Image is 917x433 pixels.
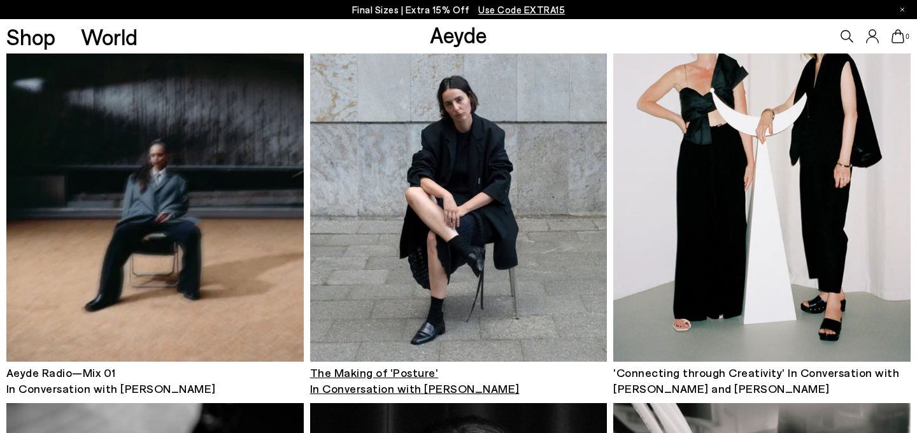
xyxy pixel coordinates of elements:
[478,4,565,15] span: Navigate to /collections/ss25-final-sizes
[613,366,899,395] span: 'Connecting through Creativity' In Conversation with [PERSON_NAME] and [PERSON_NAME]
[6,25,55,48] a: Shop
[81,25,138,48] a: World
[6,366,216,395] span: Aeyde Radio—Mix 01 In Conversation with [PERSON_NAME]
[904,33,911,40] span: 0
[352,2,565,18] p: Final Sizes | Extra 15% Off
[430,21,487,48] a: Aeyde
[892,29,904,43] a: 0
[310,366,520,395] span: The Making of 'Posture' In Conversation with [PERSON_NAME]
